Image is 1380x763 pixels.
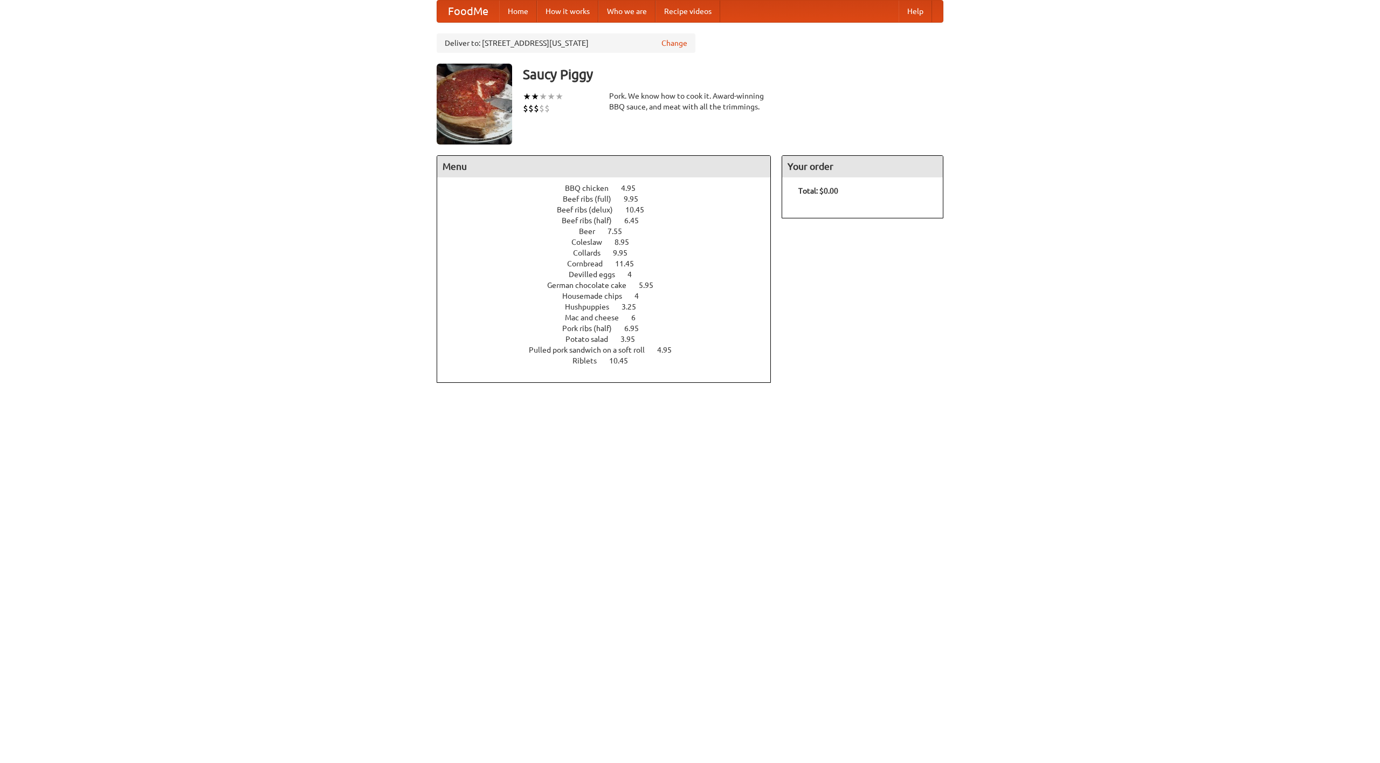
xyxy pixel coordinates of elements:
span: Riblets [572,356,608,365]
span: 4 [627,270,643,279]
a: How it works [537,1,598,22]
span: German chocolate cake [547,281,637,290]
span: 3.25 [622,303,647,311]
span: 6.45 [624,216,650,225]
span: Devilled eggs [569,270,626,279]
a: Cornbread 11.45 [567,259,654,268]
a: Housemade chips 4 [562,292,659,300]
span: 4.95 [621,184,646,193]
span: 4 [634,292,650,300]
span: Beer [579,227,606,236]
li: $ [544,102,550,114]
span: 11.45 [615,259,645,268]
li: ★ [555,91,563,102]
a: Pulled pork sandwich on a soft roll 4.95 [529,346,692,354]
span: Hushpuppies [565,303,620,311]
img: angular.jpg [437,64,512,145]
li: ★ [523,91,531,102]
li: $ [528,102,534,114]
a: Riblets 10.45 [572,356,648,365]
h4: Menu [437,156,770,177]
b: Total: $0.00 [798,187,838,195]
a: Mac and cheese 6 [565,313,655,322]
a: Help [899,1,932,22]
h4: Your order [782,156,943,177]
a: Pork ribs (half) 6.95 [562,324,659,333]
span: 7.55 [608,227,633,236]
a: Beer 7.55 [579,227,642,236]
li: ★ [547,91,555,102]
li: $ [539,102,544,114]
span: 8.95 [615,238,640,246]
li: ★ [531,91,539,102]
span: 10.45 [625,205,655,214]
span: Collards [573,249,611,257]
span: 5.95 [639,281,664,290]
a: Hushpuppies 3.25 [565,303,656,311]
span: BBQ chicken [565,184,619,193]
a: Devilled eggs 4 [569,270,652,279]
a: Coleslaw 8.95 [571,238,649,246]
a: Potato salad 3.95 [565,335,655,343]
div: Deliver to: [STREET_ADDRESS][US_STATE] [437,33,695,53]
span: Coleslaw [571,238,613,246]
span: 3.95 [620,335,646,343]
span: Beef ribs (delux) [557,205,624,214]
span: Mac and cheese [565,313,630,322]
span: Pork ribs (half) [562,324,623,333]
span: Beef ribs (full) [563,195,622,203]
a: Recipe videos [655,1,720,22]
span: 6 [631,313,646,322]
a: Who we are [598,1,655,22]
li: $ [534,102,539,114]
a: BBQ chicken 4.95 [565,184,655,193]
a: Beef ribs (full) 9.95 [563,195,658,203]
span: 10.45 [609,356,639,365]
span: Beef ribs (half) [562,216,623,225]
span: 6.95 [624,324,650,333]
a: Change [661,38,687,49]
span: 4.95 [657,346,682,354]
a: Collards 9.95 [573,249,647,257]
div: Pork. We know how to cook it. Award-winning BBQ sauce, and meat with all the trimmings. [609,91,771,112]
a: Home [499,1,537,22]
span: 9.95 [624,195,649,203]
span: Cornbread [567,259,613,268]
span: 9.95 [613,249,638,257]
li: $ [523,102,528,114]
span: Housemade chips [562,292,633,300]
span: Pulled pork sandwich on a soft roll [529,346,655,354]
li: ★ [539,91,547,102]
a: German chocolate cake 5.95 [547,281,673,290]
a: Beef ribs (delux) 10.45 [557,205,664,214]
h3: Saucy Piggy [523,64,943,85]
a: FoodMe [437,1,499,22]
a: Beef ribs (half) 6.45 [562,216,659,225]
span: Potato salad [565,335,619,343]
